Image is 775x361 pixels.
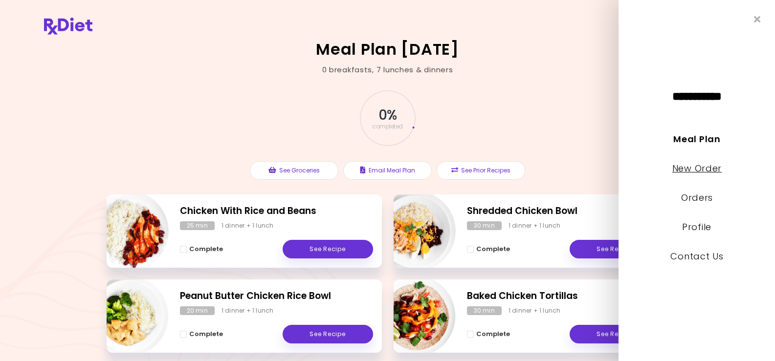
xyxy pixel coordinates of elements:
[375,276,456,357] img: Info - Baked Chicken Tortillas
[180,289,373,303] h2: Peanut Butter Chicken Rice Bowl
[44,18,92,35] img: RxDiet
[672,162,721,174] a: New Order
[221,221,274,230] div: 1 dinner + 1 lunch
[476,245,510,253] span: Complete
[343,161,432,180] button: Email Meal Plan
[180,204,373,218] h2: Chicken With Rice and Beans
[570,240,660,258] a: See Recipe - Shredded Chicken Bowl
[322,64,453,76] div: 0 breakfasts , 7 lunches & dinners
[682,221,711,233] a: Profile
[509,221,561,230] div: 1 dinner + 1 lunch
[180,328,223,340] button: Complete - Peanut Butter Chicken Rice Bowl
[180,306,215,315] div: 20 min
[437,161,525,180] button: See Prior Recipes
[88,191,169,272] img: Info - Chicken With Rice and Beans
[378,107,397,124] span: 0 %
[283,325,373,343] a: See Recipe - Peanut Butter Chicken Rice Bowl
[467,243,510,255] button: Complete - Shredded Chicken Bowl
[476,330,510,338] span: Complete
[316,42,459,57] h2: Meal Plan [DATE]
[180,221,215,230] div: 25 min
[467,289,660,303] h2: Baked Chicken Tortillas
[673,133,720,145] a: Meal Plan
[467,221,502,230] div: 30 min
[375,191,456,272] img: Info - Shredded Chicken Bowl
[467,204,660,218] h2: Shredded Chicken Bowl
[372,124,403,129] span: completed
[570,325,660,343] a: See Recipe - Baked Chicken Tortillas
[467,328,510,340] button: Complete - Baked Chicken Tortillas
[88,276,169,357] img: Info - Peanut Butter Chicken Rice Bowl
[221,306,274,315] div: 1 dinner + 1 lunch
[681,191,712,204] a: Orders
[250,161,338,180] button: See Groceries
[670,250,723,262] a: Contact Us
[467,306,502,315] div: 30 min
[180,243,223,255] button: Complete - Chicken With Rice and Beans
[189,245,223,253] span: Complete
[189,330,223,338] span: Complete
[283,240,373,258] a: See Recipe - Chicken With Rice and Beans
[753,15,760,24] i: Close
[509,306,561,315] div: 1 dinner + 1 lunch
